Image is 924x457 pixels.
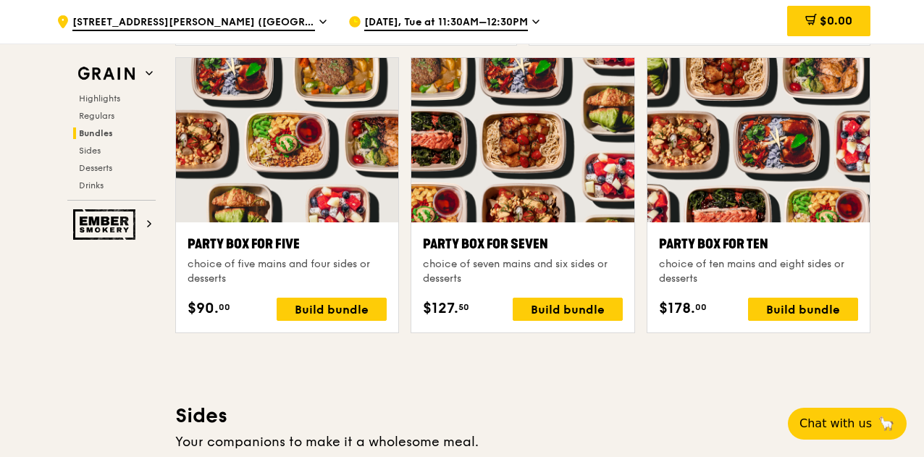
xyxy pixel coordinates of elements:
[277,298,387,321] div: Build bundle
[423,234,622,254] div: Party Box for Seven
[188,298,219,319] span: $90.
[820,14,852,28] span: $0.00
[188,257,387,286] div: choice of five mains and four sides or desserts
[748,298,858,321] div: Build bundle
[659,298,695,319] span: $178.
[695,301,707,313] span: 00
[79,180,104,190] span: Drinks
[458,301,469,313] span: 50
[175,432,870,452] div: Your companions to make it a wholesome meal.
[364,15,528,31] span: [DATE], Tue at 11:30AM–12:30PM
[423,257,622,286] div: choice of seven mains and six sides or desserts
[878,415,895,432] span: 🦙
[73,209,140,240] img: Ember Smokery web logo
[72,15,315,31] span: [STREET_ADDRESS][PERSON_NAME] ([GEOGRAPHIC_DATA])
[79,111,114,121] span: Regulars
[423,298,458,319] span: $127.
[513,298,623,321] div: Build bundle
[73,61,140,87] img: Grain web logo
[788,408,907,440] button: Chat with us🦙
[659,257,858,286] div: choice of ten mains and eight sides or desserts
[799,415,872,432] span: Chat with us
[79,146,101,156] span: Sides
[175,403,870,429] h3: Sides
[79,163,112,173] span: Desserts
[79,128,113,138] span: Bundles
[659,234,858,254] div: Party Box for Ten
[188,234,387,254] div: Party Box for Five
[219,301,230,313] span: 00
[79,93,120,104] span: Highlights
